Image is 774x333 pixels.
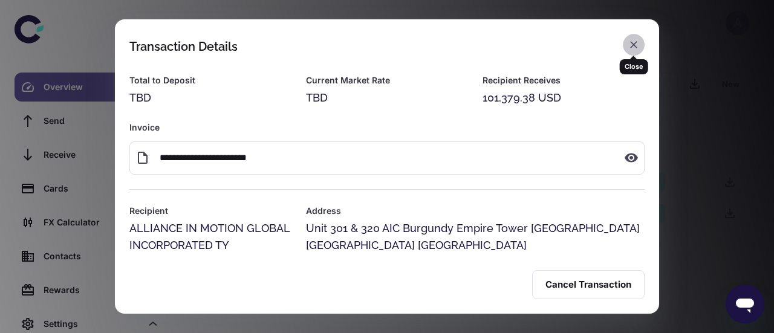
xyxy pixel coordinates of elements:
div: 101,379.38 USD [483,89,645,106]
h6: Invoice [129,121,645,134]
div: Close [620,59,648,74]
div: Transaction Details [129,39,238,54]
h6: Total to Deposit [129,74,291,87]
iframe: Button to launch messaging window [726,285,764,323]
h6: Recipient Receives [483,74,645,87]
div: TBD [306,89,468,106]
h6: Current Market Rate [306,74,468,87]
button: Cancel Transaction [532,270,645,299]
div: TBD [129,89,291,106]
h6: Recipient [129,204,291,218]
div: Unit 301 & 320 AIC Burgundy Empire Tower [GEOGRAPHIC_DATA][GEOGRAPHIC_DATA] [GEOGRAPHIC_DATA] [306,220,645,254]
h6: Address [306,204,645,218]
div: ALLIANCE IN MOTION GLOBAL INCORPORATED TY [129,220,291,254]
